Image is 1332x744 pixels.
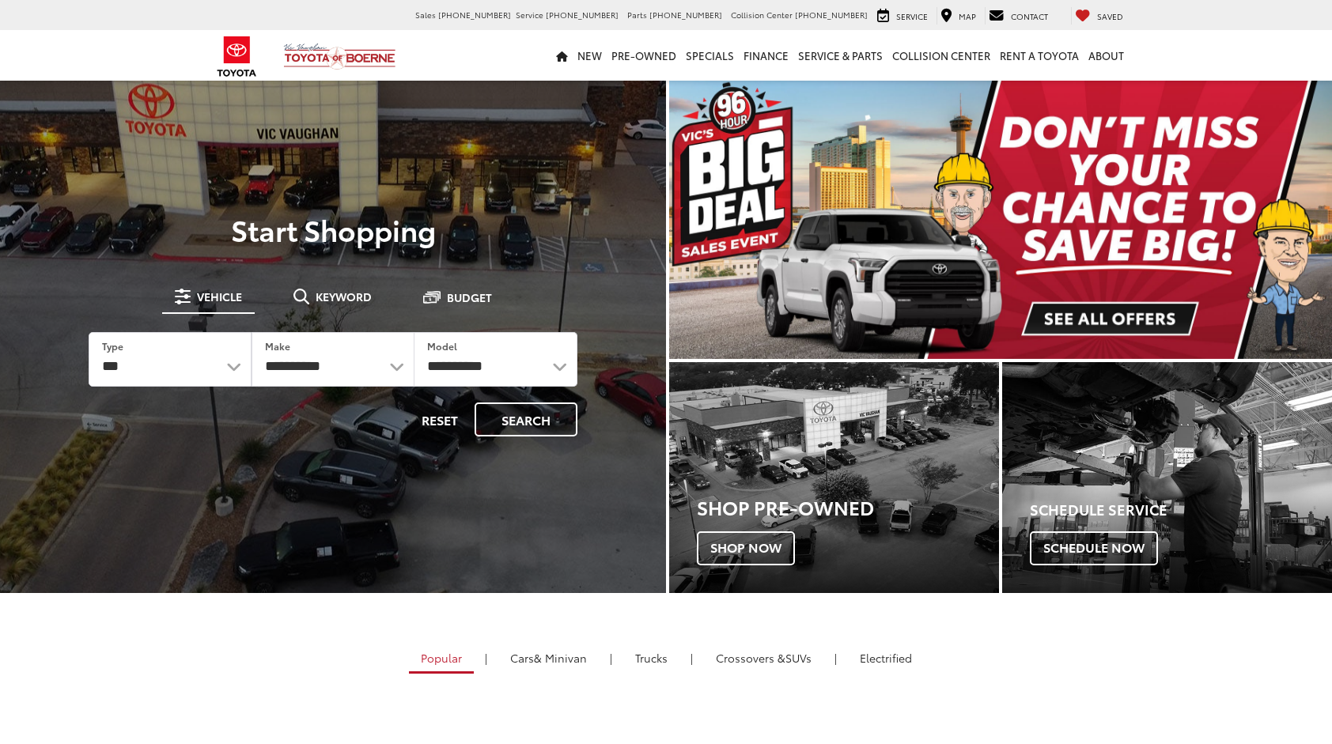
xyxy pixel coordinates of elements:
[731,9,793,21] span: Collision Center
[985,7,1052,25] a: Contact
[739,30,793,81] a: Finance
[481,650,491,666] li: |
[102,339,123,353] label: Type
[447,292,492,303] span: Budget
[873,7,932,25] a: Service
[283,43,396,70] img: Vic Vaughan Toyota of Boerne
[475,402,577,436] button: Search
[1002,362,1332,593] div: Toyota
[795,9,868,21] span: [PHONE_NUMBER]
[649,9,722,21] span: [PHONE_NUMBER]
[937,7,980,25] a: Map
[887,30,995,81] a: Collision Center
[995,30,1084,81] a: Rent a Toyota
[681,30,739,81] a: Specials
[959,10,976,22] span: Map
[1097,10,1123,22] span: Saved
[1030,502,1332,518] h4: Schedule Service
[415,9,436,21] span: Sales
[534,650,587,666] span: & Minivan
[687,650,697,666] li: |
[498,644,599,671] a: Cars
[606,650,616,666] li: |
[265,339,290,353] label: Make
[1002,362,1332,593] a: Schedule Service Schedule Now
[669,362,999,593] a: Shop Pre-Owned Shop Now
[546,9,619,21] span: [PHONE_NUMBER]
[704,644,823,671] a: SUVs
[669,79,1332,359] img: Big Deal Sales Event
[669,362,999,593] div: Toyota
[516,9,543,21] span: Service
[669,79,1332,359] section: Carousel section with vehicle pictures - may contain disclaimers.
[573,30,607,81] a: New
[716,650,785,666] span: Crossovers &
[551,30,573,81] a: Home
[669,79,1332,359] div: carousel slide number 1 of 1
[627,9,647,21] span: Parts
[207,31,267,82] img: Toyota
[697,531,795,565] span: Shop Now
[1030,531,1158,565] span: Schedule Now
[697,497,999,517] h3: Shop Pre-Owned
[427,339,457,353] label: Model
[623,644,679,671] a: Trucks
[896,10,928,22] span: Service
[793,30,887,81] a: Service & Parts: Opens in a new tab
[316,291,372,302] span: Keyword
[607,30,681,81] a: Pre-Owned
[66,213,600,245] p: Start Shopping
[848,644,924,671] a: Electrified
[1071,7,1127,25] a: My Saved Vehicles
[1084,30,1129,81] a: About
[409,644,474,674] a: Popular
[438,9,511,21] span: [PHONE_NUMBER]
[1011,10,1048,22] span: Contact
[197,291,242,302] span: Vehicle
[831,650,841,666] li: |
[408,402,471,436] button: Reset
